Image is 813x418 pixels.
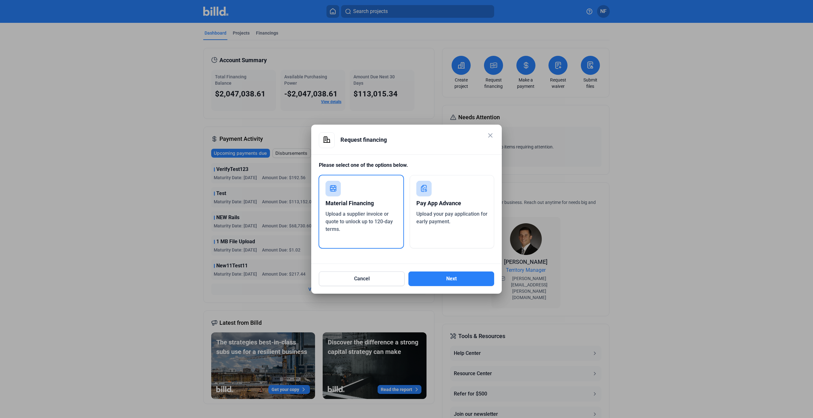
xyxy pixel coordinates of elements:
button: Next [408,271,494,286]
span: Upload your pay application for early payment. [416,211,487,225]
div: Please select one of the options below. [319,161,494,175]
div: Material Financing [326,196,397,210]
span: Upload a supplier invoice or quote to unlock up to 120-day terms. [326,211,393,232]
button: Cancel [319,271,405,286]
div: Pay App Advance [416,196,488,210]
div: Request financing [340,132,494,147]
mat-icon: close [487,132,494,139]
